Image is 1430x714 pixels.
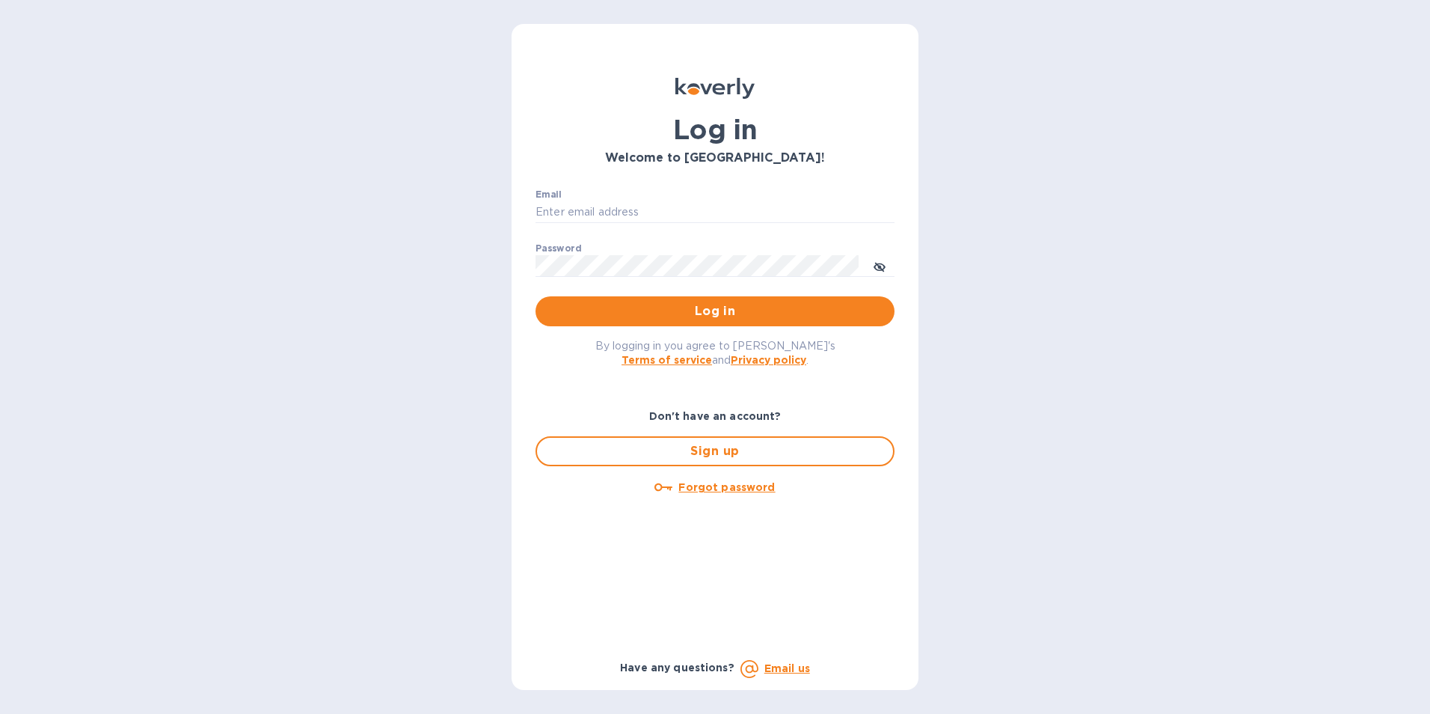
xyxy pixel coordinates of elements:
[536,436,894,466] button: Sign up
[536,190,562,199] label: Email
[536,201,894,224] input: Enter email address
[649,410,782,422] b: Don't have an account?
[731,354,806,366] a: Privacy policy
[622,354,712,366] a: Terms of service
[547,302,883,320] span: Log in
[549,442,881,460] span: Sign up
[678,481,775,493] u: Forgot password
[620,662,734,674] b: Have any questions?
[536,114,894,145] h1: Log in
[764,662,810,674] a: Email us
[536,296,894,326] button: Log in
[536,244,581,253] label: Password
[865,251,894,281] button: toggle password visibility
[536,151,894,165] h3: Welcome to [GEOGRAPHIC_DATA]!
[595,340,835,366] span: By logging in you agree to [PERSON_NAME]'s and .
[675,78,755,99] img: Koverly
